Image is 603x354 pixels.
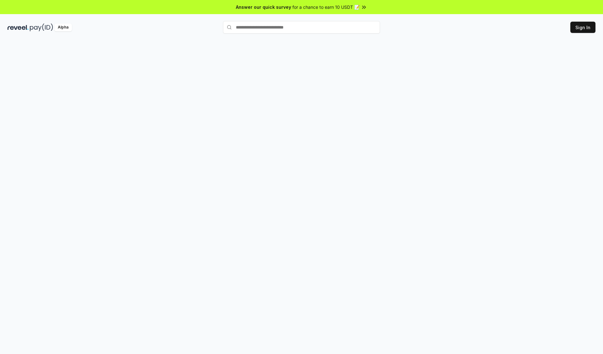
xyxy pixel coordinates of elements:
button: Sign In [570,22,595,33]
span: Answer our quick survey [236,4,291,10]
div: Alpha [54,24,72,31]
img: pay_id [30,24,53,31]
img: reveel_dark [8,24,29,31]
span: for a chance to earn 10 USDT 📝 [292,4,360,10]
